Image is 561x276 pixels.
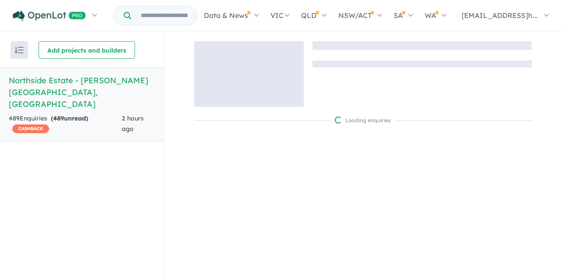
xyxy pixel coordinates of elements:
div: 489 Enquir ies [9,113,122,134]
img: sort.svg [15,47,24,53]
button: Add projects and builders [39,41,135,59]
h5: Northside Estate - [PERSON_NAME][GEOGRAPHIC_DATA] , [GEOGRAPHIC_DATA] [9,74,155,110]
span: [EMAIL_ADDRESS]h... [462,11,538,20]
img: Openlot PRO Logo White [13,11,86,21]
span: CASHBACK [12,124,49,133]
input: Try estate name, suburb, builder or developer [133,6,195,25]
strong: ( unread) [51,114,88,122]
span: 2 hours ago [122,114,144,133]
div: Loading enquiries [335,116,391,125]
span: 489 [53,114,64,122]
